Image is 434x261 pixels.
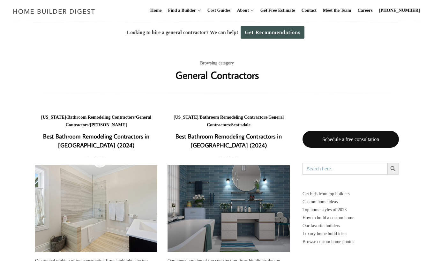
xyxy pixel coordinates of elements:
a: Meet the Team [320,0,354,21]
a: [US_STATE] [174,115,198,120]
a: Scottsdale [231,123,251,127]
a: Get Free Estimate [258,0,298,21]
div: / / / [35,114,157,129]
a: Best Bathroom Remodeling Contractors in [GEOGRAPHIC_DATA] (2024) [168,165,290,252]
svg: Search [390,165,397,172]
a: [PHONE_NUMBER] [377,0,423,21]
a: [US_STATE] [41,115,66,120]
a: Custom home ideas [303,198,399,206]
a: Best Bathroom Remodeling Contractors in [GEOGRAPHIC_DATA] (2024) [35,165,157,252]
a: Bathroom Remodeling Contractors [67,115,135,120]
a: How to build a custom home [303,214,399,222]
a: Best Bathroom Remodeling Contractors in [GEOGRAPHIC_DATA] (2024) [43,132,149,149]
a: [PERSON_NAME] [90,123,127,127]
a: Bathroom Remodeling Contractors [200,115,267,120]
p: Get bids from top builders [303,190,399,198]
a: Luxury home build ideas [303,230,399,238]
a: Browse custom home photos [303,238,399,246]
a: Careers [355,0,375,21]
div: / / / [168,114,290,129]
h1: General Contractors [176,67,259,83]
img: Home Builder Digest [10,5,98,18]
span: Browsing category [200,59,234,67]
a: Cost Guides [205,0,233,21]
a: Get Recommendations [241,26,304,39]
input: Search here... [303,163,387,175]
a: Our favorite builders [303,222,399,230]
a: Contact [299,0,319,21]
a: Best Bathroom Remodeling Contractors in [GEOGRAPHIC_DATA] (2024) [176,132,282,149]
a: Find a Builder [166,0,196,21]
a: About [234,0,249,21]
a: Schedule a free consultation [303,131,399,148]
a: Top home styles of 2023 [303,206,399,214]
a: Home [148,0,164,21]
